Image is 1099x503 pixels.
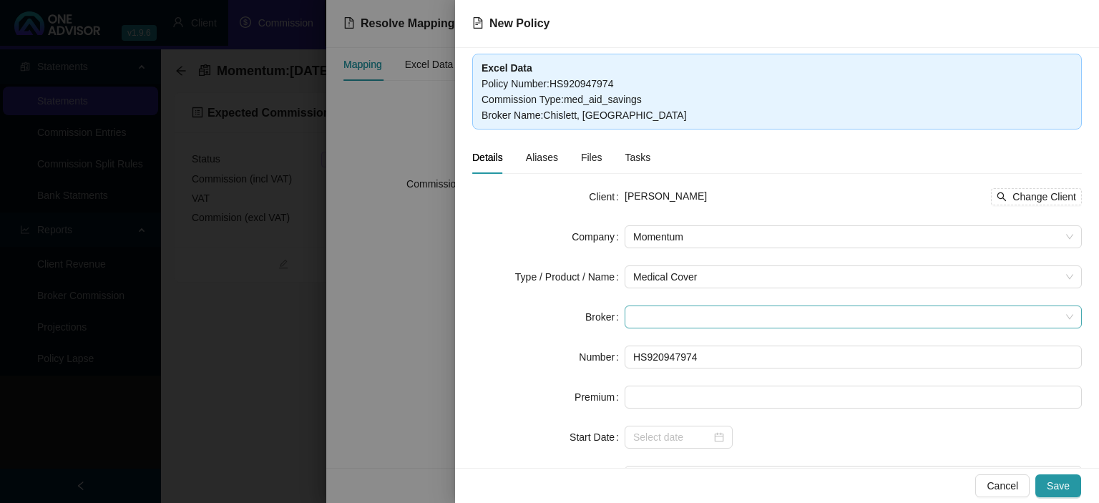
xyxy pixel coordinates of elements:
[472,17,484,29] span: file-text
[575,386,625,409] label: Premium
[975,474,1030,497] button: Cancel
[997,192,1007,202] span: search
[527,466,625,489] label: New Business Type
[585,306,625,328] label: Broker
[633,429,711,445] input: Select date
[482,107,1073,123] div: Broker Name : Chislett, [GEOGRAPHIC_DATA]
[991,188,1082,205] button: Change Client
[1047,478,1070,494] span: Save
[1035,474,1081,497] button: Save
[625,152,651,162] span: Tasks
[489,17,549,29] span: New Policy
[987,478,1018,494] span: Cancel
[1012,189,1076,205] span: Change Client
[482,62,532,74] b: Excel Data
[515,265,625,288] label: Type / Product / Name
[581,152,602,162] span: Files
[579,346,625,368] label: Number
[625,190,707,202] span: [PERSON_NAME]
[570,426,625,449] label: Start Date
[633,266,1073,288] span: Medical Cover
[482,76,1073,92] div: Policy Number : HS920947974
[526,152,558,162] span: Aliases
[482,92,1073,107] div: Commission Type : med_aid_savings
[472,152,503,162] span: Details
[633,226,1073,248] span: Momentum
[572,225,625,248] label: Company
[589,185,625,208] label: Client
